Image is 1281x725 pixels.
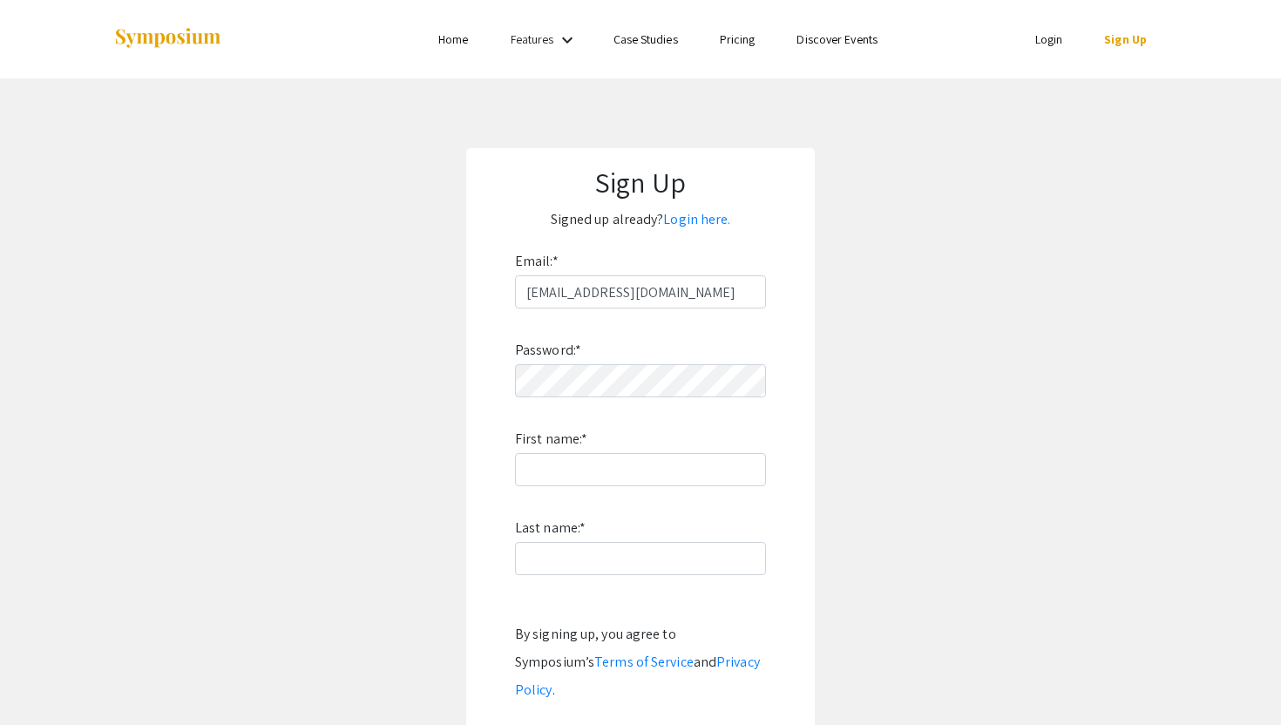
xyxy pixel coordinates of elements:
a: Pricing [720,31,756,47]
a: Privacy Policy [515,653,760,699]
label: Email: [515,247,559,275]
a: Sign Up [1104,31,1147,47]
h1: Sign Up [484,166,797,199]
a: Home [438,31,468,47]
a: Case Studies [613,31,678,47]
label: Last name: [515,514,586,542]
a: Discover Events [796,31,878,47]
img: Symposium by ForagerOne [113,27,222,51]
a: Login here. [663,210,730,228]
label: Password: [515,336,581,364]
a: Features [511,31,554,47]
a: Terms of Service [594,653,694,671]
mat-icon: Expand Features list [557,30,578,51]
label: First name: [515,425,587,453]
iframe: Chat [13,647,74,712]
a: Login [1035,31,1063,47]
p: Signed up already? [484,206,797,234]
div: By signing up, you agree to Symposium’s and . [515,620,766,704]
